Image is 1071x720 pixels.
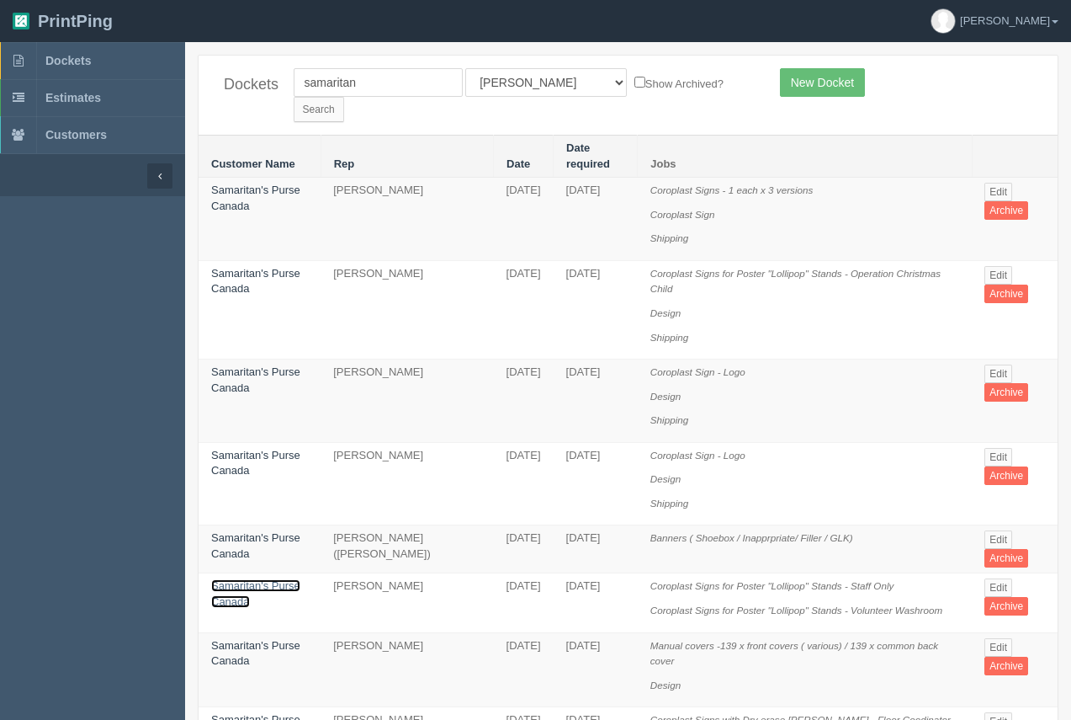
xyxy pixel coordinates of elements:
td: [PERSON_NAME] [321,442,493,525]
a: Samaritan's Purse Canada [211,449,300,477]
i: Design [650,680,681,691]
i: Coroplast Sign [650,209,715,220]
span: Dockets [45,54,91,67]
i: Design [650,391,681,402]
td: [PERSON_NAME] [321,178,493,261]
a: Archive [984,383,1028,402]
a: Archive [984,467,1028,485]
a: Date required [566,141,610,170]
a: Archive [984,201,1028,220]
td: [PERSON_NAME] ([PERSON_NAME]) [321,525,493,573]
a: Archive [984,549,1028,568]
a: Samaritan's Purse Canada [211,184,300,212]
i: Coroplast Sign - Logo [650,450,745,461]
i: Coroplast Signs for Poster "Lollipop" Stands - Volunteer Washroom [650,605,942,616]
i: Banners ( Shoebox / Inapprpriate/ Filler / GLK) [650,532,853,543]
a: Archive [984,285,1028,303]
input: Show Archived? [634,77,645,88]
td: [DATE] [494,573,554,632]
i: Shipping [650,232,689,243]
td: [DATE] [494,260,554,359]
img: avatar_default-7531ab5dedf162e01f1e0bb0964e6a185e93c5c22dfe317fb01d7f8cd2b1632c.jpg [931,9,955,33]
input: Customer Name [294,68,463,97]
td: [DATE] [554,573,638,632]
td: [PERSON_NAME] [321,260,493,359]
a: Samaritan's Purse Canada [211,639,300,668]
i: Coroplast Sign - Logo [650,366,745,377]
span: Estimates [45,91,101,104]
a: Samaritan's Purse Canada [211,531,300,560]
span: Customers [45,128,107,141]
a: Samaritan's Purse Canada [211,267,300,296]
i: Coroplast Signs - 1 each x 3 versions [650,184,814,195]
a: Samaritan's Purse Canada [211,365,300,394]
td: [DATE] [554,632,638,707]
a: Edit [984,365,1012,383]
td: [PERSON_NAME] [321,360,493,443]
i: Shipping [650,498,689,509]
h4: Dockets [224,77,268,93]
td: [DATE] [494,442,554,525]
a: Edit [984,266,1012,285]
label: Show Archived? [634,73,724,93]
input: Search [294,97,344,122]
a: New Docket [780,68,865,97]
td: [DATE] [554,178,638,261]
i: Shipping [650,414,689,425]
td: [DATE] [494,525,554,573]
td: [DATE] [494,360,554,443]
a: Samaritan's Purse Canada [211,579,300,608]
td: [DATE] [554,260,638,359]
a: Customer Name [211,157,295,170]
td: [PERSON_NAME] [321,632,493,707]
a: Date [506,157,530,170]
a: Rep [334,157,355,170]
td: [PERSON_NAME] [321,573,493,632]
i: Shipping [650,332,689,343]
i: Manual covers -139 x front covers ( various) / 139 x common back cover [650,640,938,667]
i: Design [650,307,681,318]
i: Design [650,473,681,484]
a: Edit [984,579,1012,597]
i: Coroplast Signs for Poster "Lollipop" Stands - Operation Christmas Child [650,268,941,295]
td: [DATE] [554,360,638,443]
a: Edit [984,448,1012,467]
a: Archive [984,597,1028,616]
td: [DATE] [554,442,638,525]
i: Coroplast Signs for Poster "Lollipop" Stands - Staff Only [650,580,894,591]
td: [DATE] [494,632,554,707]
th: Jobs [638,136,973,178]
img: logo-3e63b451c926e2ac314895c53de4908e5d424f24456219fb08d385ab2e579770.png [13,13,29,29]
td: [DATE] [554,525,638,573]
a: Archive [984,657,1028,675]
a: Edit [984,531,1012,549]
a: Edit [984,638,1012,657]
a: Edit [984,183,1012,201]
td: [DATE] [494,178,554,261]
